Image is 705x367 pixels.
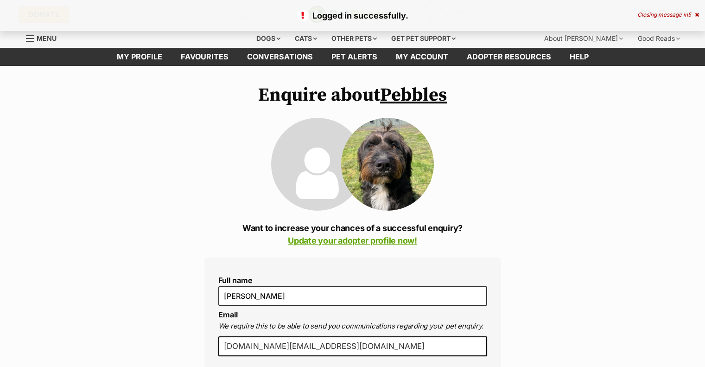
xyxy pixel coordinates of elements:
[457,48,560,66] a: Adopter resources
[538,29,629,48] div: About [PERSON_NAME]
[238,48,322,66] a: conversations
[288,236,417,245] a: Update your adopter profile now!
[171,48,238,66] a: Favourites
[218,321,487,332] p: We require this to be able to send you communications regarding your pet enquiry.
[204,222,501,247] p: Want to increase your chances of a successful enquiry?
[218,310,238,319] label: Email
[37,34,57,42] span: Menu
[325,29,383,48] div: Other pets
[204,84,501,106] h1: Enquire about
[108,48,171,66] a: My profile
[387,48,457,66] a: My account
[288,29,324,48] div: Cats
[322,48,387,66] a: Pet alerts
[250,29,287,48] div: Dogs
[26,29,63,46] a: Menu
[218,286,487,306] input: E.g. Jimmy Chew
[341,118,434,211] img: Pebbles
[631,29,686,48] div: Good Reads
[380,84,447,107] a: Pebbles
[218,276,487,284] label: Full name
[385,29,462,48] div: Get pet support
[560,48,598,66] a: Help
